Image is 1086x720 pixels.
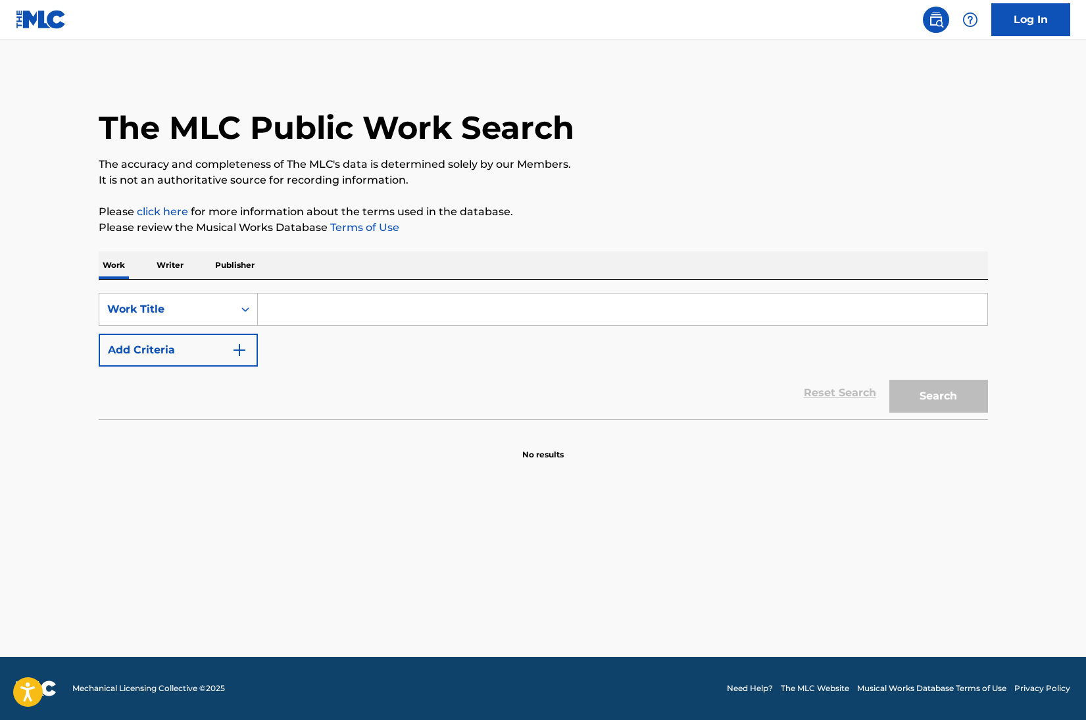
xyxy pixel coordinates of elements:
a: Public Search [923,7,949,33]
a: Need Help? [727,682,773,694]
p: Writer [153,251,187,279]
p: No results [522,433,564,461]
a: click here [137,205,188,218]
p: Work [99,251,129,279]
h1: The MLC Public Work Search [99,108,574,147]
p: Please for more information about the terms used in the database. [99,204,988,220]
a: The MLC Website [781,682,849,694]
img: MLC Logo [16,10,66,29]
img: search [928,12,944,28]
a: Terms of Use [328,221,399,234]
button: Add Criteria [99,334,258,367]
p: It is not an authoritative source for recording information. [99,172,988,188]
a: Privacy Policy [1014,682,1070,694]
img: logo [16,681,57,696]
a: Log In [991,3,1070,36]
form: Search Form [99,293,988,419]
p: Please review the Musical Works Database [99,220,988,236]
img: help [962,12,978,28]
div: Help [957,7,983,33]
p: The accuracy and completeness of The MLC's data is determined solely by our Members. [99,157,988,172]
div: Work Title [107,301,226,317]
p: Publisher [211,251,259,279]
span: Mechanical Licensing Collective © 2025 [72,682,225,694]
img: 9d2ae6d4665cec9f34b9.svg [232,342,247,358]
a: Musical Works Database Terms of Use [857,682,1006,694]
